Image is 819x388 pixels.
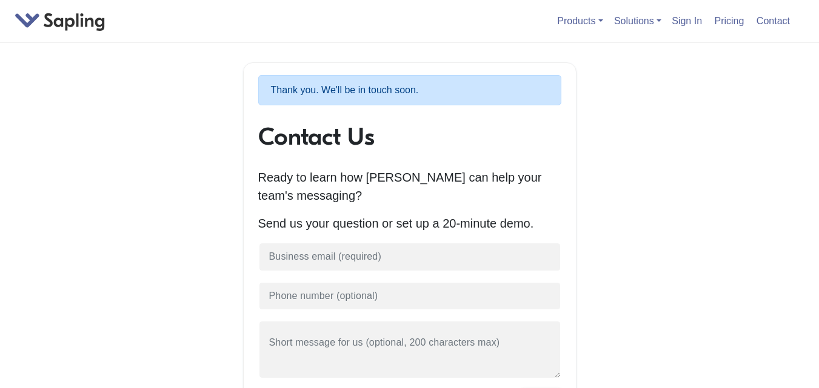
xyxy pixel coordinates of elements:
[614,16,661,26] a: Solutions
[258,168,561,205] p: Ready to learn how [PERSON_NAME] can help your team's messaging?
[258,122,561,151] h1: Contact Us
[557,16,603,26] a: Products
[258,214,561,232] p: Send us your question or set up a 20-minute demo.
[752,11,795,31] a: Contact
[258,75,561,105] p: Thank you. We'll be in touch soon.
[667,11,707,31] a: Sign In
[258,281,561,311] input: Phone number (optional)
[710,11,749,31] a: Pricing
[258,242,561,272] input: Business email (required)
